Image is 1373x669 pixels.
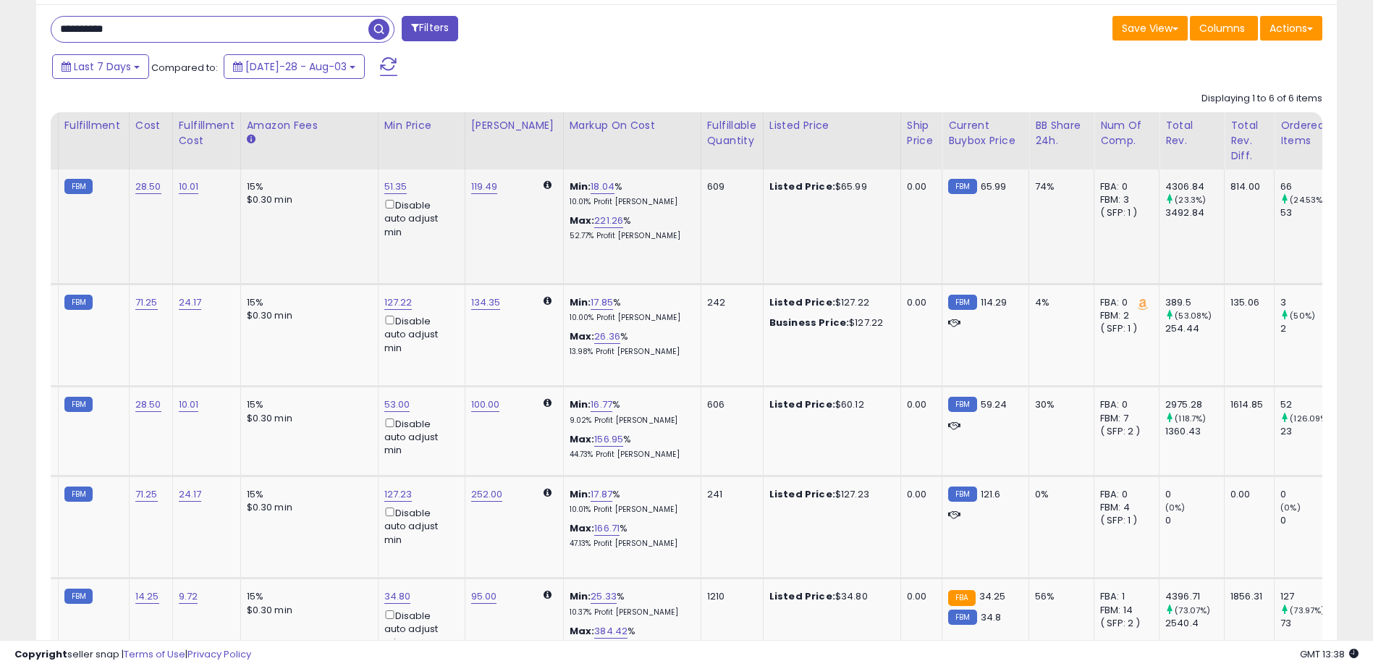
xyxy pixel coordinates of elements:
[1112,16,1188,41] button: Save View
[14,647,67,661] strong: Copyright
[1035,398,1083,411] div: 30%
[907,296,931,309] div: 0.00
[769,487,835,501] b: Listed Price:
[1260,16,1322,41] button: Actions
[64,487,93,502] small: FBM
[570,180,591,193] b: Min:
[1100,617,1148,630] div: ( SFP: 2 )
[570,539,690,549] p: 47.13% Profit [PERSON_NAME]
[981,487,1001,501] span: 121.6
[570,625,690,652] div: %
[1280,488,1339,501] div: 0
[979,589,1006,603] span: 34.25
[135,295,158,310] a: 71.25
[384,197,454,239] div: Disable auto adjust min
[1100,118,1153,148] div: Num of Comp.
[1230,118,1268,164] div: Total Rev. Diff.
[1280,322,1339,335] div: 2
[1035,296,1083,309] div: 4%
[707,488,752,501] div: 241
[247,133,255,146] small: Amazon Fees.
[471,295,501,310] a: 134.35
[471,397,500,412] a: 100.00
[471,487,503,502] a: 252.00
[1230,398,1263,411] div: 1614.85
[907,488,931,501] div: 0.00
[948,610,976,625] small: FBM
[179,295,202,310] a: 24.17
[1165,514,1224,527] div: 0
[591,397,612,412] a: 16.77
[707,296,752,309] div: 242
[907,118,936,148] div: Ship Price
[1100,514,1148,527] div: ( SFP: 1 )
[769,180,890,193] div: $65.99
[384,505,454,547] div: Disable auto adjust min
[570,416,690,426] p: 9.02% Profit [PERSON_NAME]
[179,589,198,604] a: 9.72
[707,180,752,193] div: 609
[124,647,185,661] a: Terms of Use
[1100,488,1148,501] div: FBA: 0
[1035,488,1083,501] div: 0%
[1100,398,1148,411] div: FBA: 0
[1035,590,1083,603] div: 56%
[769,590,890,603] div: $34.80
[769,316,849,329] b: Business Price:
[907,180,931,193] div: 0.00
[64,589,93,604] small: FBM
[570,295,591,309] b: Min:
[707,118,757,148] div: Fulfillable Quantity
[948,118,1023,148] div: Current Buybox Price
[135,180,161,194] a: 28.50
[1201,92,1322,106] div: Displaying 1 to 6 of 6 items
[1230,296,1263,309] div: 135.06
[570,296,690,323] div: %
[570,347,690,357] p: 13.98% Profit [PERSON_NAME]
[1230,590,1263,603] div: 1856.31
[151,61,218,75] span: Compared to:
[1100,296,1148,309] div: FBA: 0
[384,295,413,310] a: 127.22
[247,309,367,322] div: $0.30 min
[1280,590,1339,603] div: 127
[570,522,690,549] div: %
[384,313,454,355] div: Disable auto adjust min
[570,313,690,323] p: 10.00% Profit [PERSON_NAME]
[247,501,367,514] div: $0.30 min
[187,647,251,661] a: Privacy Policy
[1280,296,1339,309] div: 3
[179,397,199,412] a: 10.01
[594,214,623,228] a: 221.26
[1280,398,1339,411] div: 52
[769,589,835,603] b: Listed Price:
[1165,617,1224,630] div: 2540.4
[591,487,612,502] a: 17.87
[247,180,367,193] div: 15%
[1035,180,1083,193] div: 74%
[135,589,159,604] a: 14.25
[769,316,890,329] div: $127.22
[247,398,367,411] div: 15%
[570,197,690,207] p: 10.01% Profit [PERSON_NAME]
[570,450,690,460] p: 44.73% Profit [PERSON_NAME]
[247,488,367,501] div: 15%
[135,118,166,133] div: Cost
[471,589,497,604] a: 95.00
[981,397,1007,411] span: 59.24
[570,433,690,460] div: %
[594,624,628,639] a: 384.42
[769,295,835,309] b: Listed Price:
[1230,488,1263,501] div: 0.00
[707,590,752,603] div: 1210
[179,180,199,194] a: 10.01
[1100,604,1148,617] div: FBM: 14
[224,54,365,79] button: [DATE]-28 - Aug-03
[570,589,591,603] b: Min:
[948,487,976,502] small: FBM
[1165,296,1224,309] div: 389.5
[948,295,976,310] small: FBM
[769,398,890,411] div: $60.12
[570,488,690,515] div: %
[247,590,367,603] div: 15%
